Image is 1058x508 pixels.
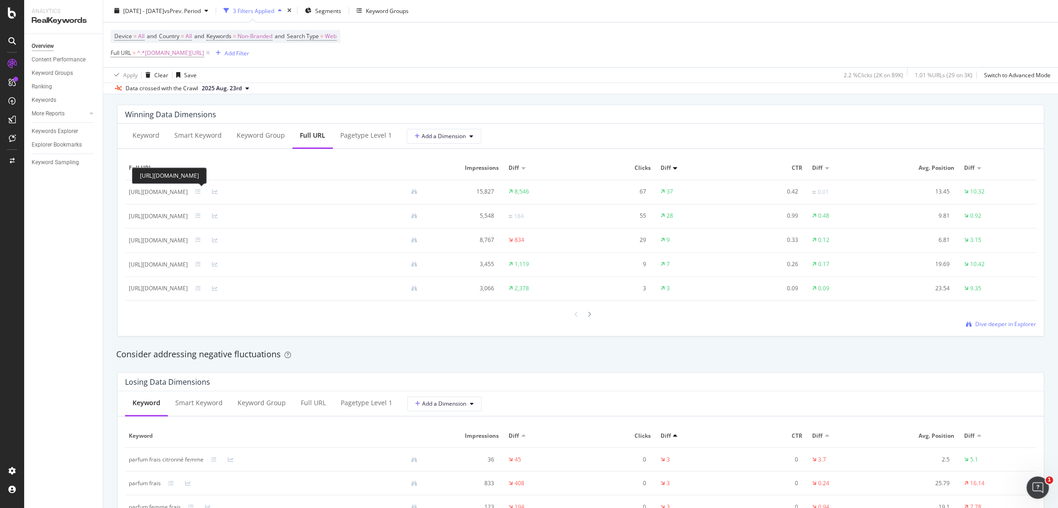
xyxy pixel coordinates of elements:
span: Diff [964,164,974,172]
div: 0.33 [736,236,798,244]
a: Keywords Explorer [32,127,96,136]
button: Segments [301,4,345,19]
button: Add Filter [212,48,249,59]
div: 3.7 [818,455,826,463]
div: 67 [584,187,646,196]
div: 55 [584,212,646,220]
div: 3 [666,455,669,463]
div: Smart Keyword [175,398,223,408]
div: Full URL [301,398,326,408]
div: 184 [514,212,524,221]
div: Overview [32,41,54,51]
span: Search Type [287,33,319,40]
span: Add a Dimension [415,400,466,408]
div: 3 Filters Applied [233,7,274,15]
div: 834 [515,236,524,244]
div: 0 [736,479,798,487]
span: Diff [660,164,670,172]
div: 9.35 [970,284,981,293]
div: Consider addressing negative fluctuations [116,348,1045,361]
div: Switch to Advanced Mode [984,71,1051,79]
div: 6.81 [888,236,950,244]
span: Avg. Position [888,164,954,172]
a: Keyword Sampling [32,158,96,167]
div: 3 [666,479,669,487]
span: ^.*[DOMAIN_NAME][URL] [137,47,204,60]
div: RealKeywords [32,15,95,26]
div: 10.42 [970,260,985,268]
div: 0 [584,479,646,487]
div: Losing Data Dimensions [125,377,210,387]
span: Keywords [206,33,231,40]
div: Winning Data Dimensions [125,110,216,119]
div: pagetype Level 1 [341,398,392,408]
div: 9.81 [888,212,950,220]
div: 0.17 [818,260,829,268]
a: Dive deeper in Explorer [966,320,1036,328]
span: 1 [1045,476,1053,484]
div: [URL][DOMAIN_NAME] [129,188,188,196]
div: 10.32 [970,187,985,196]
div: 7 [666,260,669,268]
div: 45 [515,455,521,463]
span: and [275,33,284,40]
div: 0.01 [818,188,829,196]
span: 2025 Aug. 23rd [202,85,242,93]
div: 13.45 [888,187,950,196]
span: Clicks [584,164,650,172]
span: Web [325,30,337,43]
a: Keyword Groups [32,68,96,78]
div: 23.54 [888,284,950,293]
span: Diff [509,431,519,440]
span: All [138,30,145,43]
img: Equal [812,191,816,194]
div: 19.69 [888,260,950,268]
span: Country [159,33,179,40]
div: Analytics [32,7,95,15]
span: Non-Branded [238,30,272,43]
iframe: Intercom live chat [1026,476,1049,499]
div: 3.15 [970,236,981,244]
div: Keyword [132,131,159,140]
a: Keywords [32,95,96,105]
div: 0 [736,455,798,463]
div: Data crossed with the Crawl [126,85,198,93]
button: Add a Dimension [407,129,481,144]
span: Avg. Position [888,431,954,440]
button: 2025 Aug. 23rd [198,83,253,94]
div: [URL][DOMAIN_NAME] [129,284,188,293]
span: = [133,33,137,40]
button: Switch to Advanced Mode [980,68,1051,83]
span: Add a Dimension [415,132,466,140]
span: = [320,33,324,40]
span: Dive deeper in Explorer [975,320,1036,328]
div: Clear [154,71,168,79]
div: 3,066 [432,284,494,293]
div: 0 [584,455,646,463]
div: parfum frais citronné femme [129,455,204,463]
div: 5.1 [970,455,978,463]
div: [URL][DOMAIN_NAME] [129,212,188,221]
div: 28 [666,212,673,220]
div: 0.12 [818,236,829,244]
div: [URL][DOMAIN_NAME] [129,261,188,269]
div: 0.48 [818,212,829,220]
div: 3 [584,284,646,293]
span: Diff [812,431,822,440]
div: Keyword Sampling [32,158,79,167]
div: 0.24 [818,479,829,487]
div: Keyword Groups [32,68,73,78]
span: vs Prev. Period [164,7,201,15]
button: Keyword Groups [353,4,412,19]
span: Segments [315,7,341,15]
img: Equal [509,215,512,218]
div: parfum frais [129,479,161,487]
span: = [132,49,136,57]
div: 408 [515,479,524,487]
span: Diff [812,164,822,172]
span: = [233,33,236,40]
span: Keyword [129,431,423,440]
div: 0.99 [736,212,798,220]
div: 0.09 [818,284,829,293]
div: 2.5 [888,455,950,463]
